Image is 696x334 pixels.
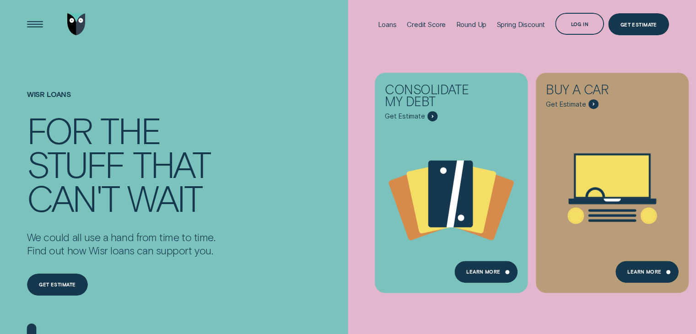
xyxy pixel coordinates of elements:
[536,73,689,287] a: Buy a car - Learn more
[407,20,446,29] div: Credit Score
[378,20,397,29] div: Loans
[546,100,586,108] span: Get Estimate
[24,13,46,35] button: Open Menu
[456,20,486,29] div: Round Up
[546,83,643,99] div: Buy a car
[27,113,216,215] h4: For the stuff that can't wait
[27,90,216,113] h1: Wisr loans
[385,83,482,112] div: Consolidate my debt
[385,112,425,120] span: Get Estimate
[27,180,119,214] div: can't
[67,13,86,35] img: Wisr
[27,274,88,296] a: Get estimate
[100,113,160,146] div: the
[375,73,528,287] a: Consolidate my debt - Learn more
[608,13,669,35] a: Get Estimate
[555,13,604,35] button: Log in
[615,261,678,283] a: Learn More
[496,20,545,29] div: Spring Discount
[133,146,210,180] div: that
[127,180,202,214] div: wait
[454,261,518,283] a: Learn more
[27,146,124,180] div: stuff
[27,231,216,257] p: We could all use a hand from time to time. Find out how Wisr loans can support you.
[27,113,92,146] div: For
